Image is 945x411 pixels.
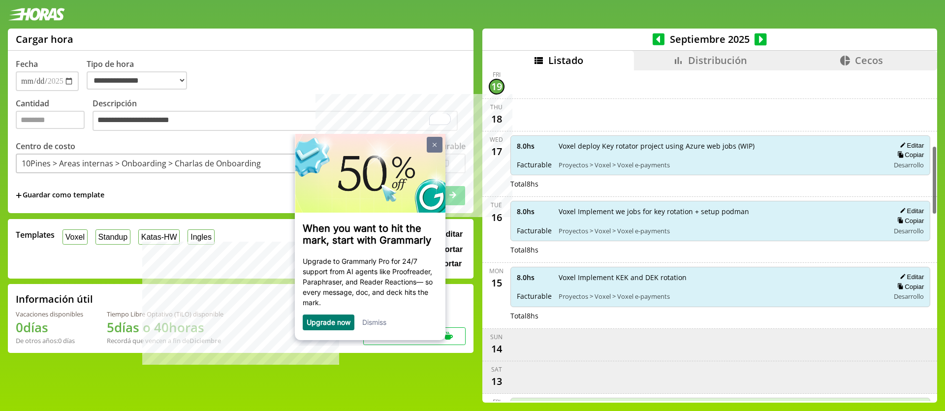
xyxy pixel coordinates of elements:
span: Desarrollo [894,292,924,301]
label: Descripción [93,98,466,134]
span: Desarrollo [894,226,924,235]
button: Standup [95,229,130,245]
label: Cantidad [16,98,93,134]
select: Tipo de hora [87,71,187,90]
span: +Guardar como template [16,190,104,201]
div: 13 [489,374,504,389]
img: close_x_white.png [143,9,147,13]
span: 8.0 hs [517,141,552,151]
a: Upgrade now [17,184,61,192]
div: 19 [489,79,504,95]
h1: 5 días o 40 horas [107,318,223,336]
div: Mon [489,267,504,275]
span: Listado [548,54,583,67]
div: Recordá que vencen a fin de [107,336,223,345]
label: Fecha [16,59,38,69]
span: Facturable [517,226,552,235]
span: 8.0 hs [517,207,552,216]
div: 10Pines > Areas internas > Onboarding > Charlas de Onboarding [22,158,261,169]
button: Katas-HW [138,229,180,245]
button: Editar [897,207,924,215]
b: Diciembre [189,336,221,345]
button: Ingles [188,229,214,245]
button: Voxel [63,229,88,245]
span: Editar [441,230,463,239]
div: Total 8 hs [510,311,931,320]
span: 8.0 hs [517,273,552,282]
div: 16 [489,209,504,225]
div: 14 [489,341,504,357]
div: Tiempo Libre Optativo (TiLO) disponible [107,310,223,318]
button: Copiar [894,217,924,225]
span: Distribución [688,54,747,67]
span: + [16,190,22,201]
div: Fri [493,70,501,79]
span: Proyectos > Voxel > Voxel e-payments [559,292,883,301]
div: Total 8 hs [510,245,931,254]
span: Septiembre 2025 [664,32,755,46]
span: Proyectos > Voxel > Voxel e-payments [559,226,883,235]
img: logotipo [8,8,65,21]
div: Thu [490,103,503,111]
div: 17 [489,144,504,159]
h2: Información útil [16,292,93,306]
button: Copiar [894,283,924,291]
label: Centro de costo [16,141,75,152]
span: Voxel Implement we jobs for key rotation + setup podman [559,207,883,216]
span: Proyectos > Voxel > Voxel e-payments [559,160,883,169]
span: Facturable [517,160,552,169]
input: Cantidad [16,111,85,129]
span: Desarrollo [894,160,924,169]
div: 15 [489,275,504,291]
div: De otros años: 0 días [16,336,83,345]
div: Wed [490,135,503,144]
h3: When you want to hit the mark, start with Grammarly [13,89,148,112]
h1: 0 días [16,318,83,336]
span: Templates [16,229,55,240]
div: scrollable content [482,70,937,402]
h1: Cargar hora [16,32,73,46]
span: Voxel Implement KEK and DEK rotation [559,273,883,282]
a: Dismiss [73,184,97,192]
div: Tue [491,201,502,209]
div: Sat [491,365,502,374]
span: Voxel deploy Key rotator project using Azure web jobs (WIP) [559,141,883,151]
div: 18 [489,111,504,127]
textarea: To enrich screen reader interactions, please activate Accessibility in Grammarly extension settings [93,111,458,131]
div: Fri [493,398,501,406]
p: Upgrade to Grammarly Pro for 24/7 support from AI agents like Proofreader, Paraphraser, and Reade... [13,122,148,174]
span: Facturable [517,291,552,301]
span: Cecos [855,54,883,67]
button: Editar [897,141,924,150]
div: Vacaciones disponibles [16,310,83,318]
div: Total 8 hs [510,179,931,189]
div: Sun [490,333,503,341]
label: Tipo de hora [87,59,195,91]
button: Editar [897,273,924,281]
button: Copiar [894,151,924,159]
